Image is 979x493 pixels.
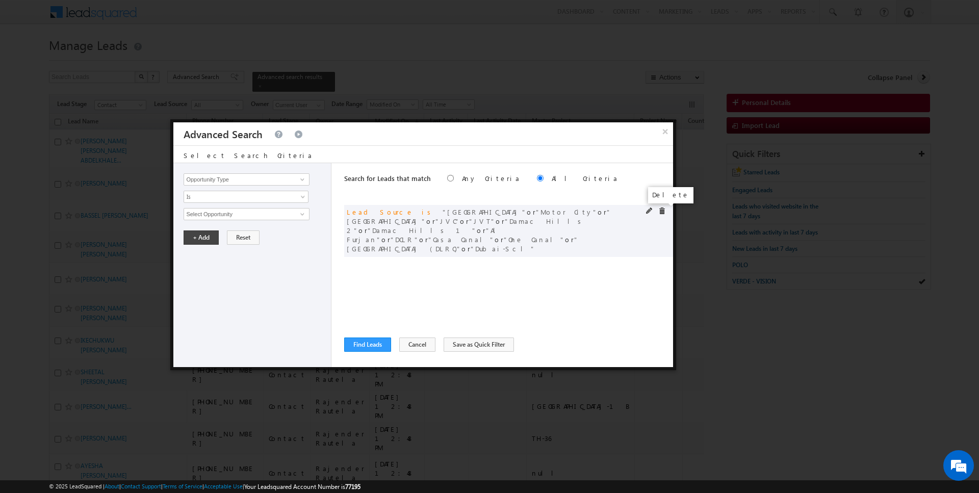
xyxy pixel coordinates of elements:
[422,207,434,216] span: is
[347,207,611,225] span: [GEOGRAPHIC_DATA]
[344,174,431,183] span: Search for Leads that match
[347,235,579,253] span: [GEOGRAPHIC_DATA] (DLRC)
[184,192,295,201] span: Is
[345,483,360,490] span: 77195
[347,226,503,244] span: Al Furjan
[105,483,119,489] a: About
[295,209,307,219] a: Show All Items
[244,483,360,490] span: Your Leadsquared Account Number is
[295,174,307,185] a: Show All Items
[184,208,309,220] input: Type to Search
[184,151,313,160] span: Select Search Criteria
[17,54,43,67] img: d_60004797649_company_0_60004797649
[53,54,171,67] div: Chat with us now
[344,338,391,352] button: Find Leads
[391,235,419,244] span: DCLR
[469,217,496,225] span: JVT
[428,235,495,244] span: Casa Canal
[552,174,619,183] label: All Criteria
[184,191,308,203] a: Is
[435,217,460,225] span: JVC
[184,230,219,245] button: + Add
[121,483,161,489] a: Contact Support
[163,483,202,489] a: Terms of Service
[204,483,243,489] a: Acceptable Use
[443,207,527,216] span: [GEOGRAPHIC_DATA]
[536,207,598,216] span: Motor City
[347,207,611,253] span: or or or or or or or or or or or or
[444,338,514,352] button: Save as Quick Filter
[184,122,263,145] h3: Advanced Search
[347,207,414,216] span: Lead Source
[184,173,309,186] input: Type to Search
[167,5,192,30] div: Minimize live chat window
[347,217,585,235] span: Damac Hills 2
[139,314,185,328] em: Start Chat
[657,122,674,140] button: ×
[462,174,521,183] label: Any Criteria
[648,187,693,203] div: Delete
[399,338,435,352] button: Cancel
[13,94,186,306] textarea: Type your message and hit 'Enter'
[227,230,260,245] button: Reset
[471,244,535,253] span: Dubai-Scl
[504,235,565,244] span: One Canal
[368,226,477,235] span: Damac Hills 1
[49,482,360,491] span: © 2025 LeadSquared | | | | |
